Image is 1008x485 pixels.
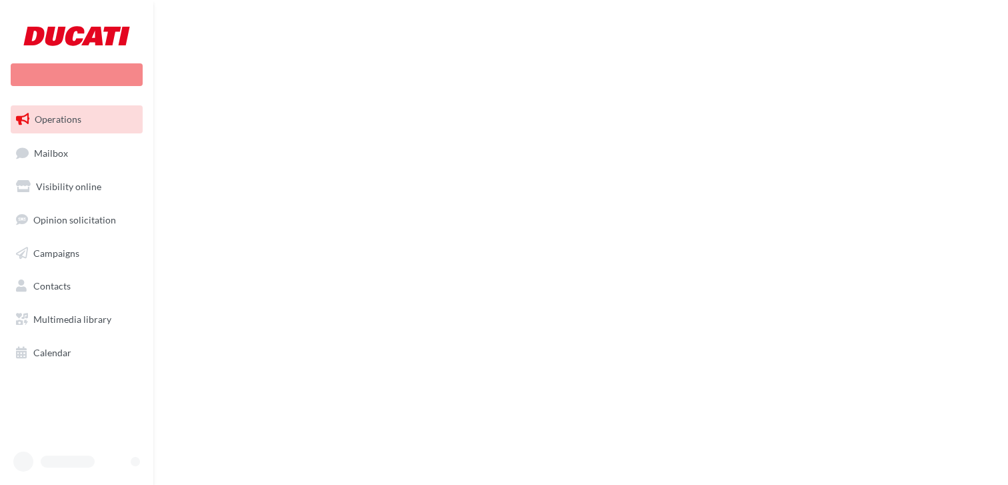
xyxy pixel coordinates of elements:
span: Opinion solicitation [33,214,116,225]
span: Mailbox [34,147,68,158]
a: Opinion solicitation [8,206,145,234]
span: Multimedia library [33,314,111,325]
a: Operations [8,105,145,133]
a: Contacts [8,272,145,300]
span: Campaigns [33,247,79,258]
a: Campaigns [8,239,145,268]
span: Calendar [33,347,71,358]
a: Visibility online [8,173,145,201]
a: Multimedia library [8,306,145,334]
a: Calendar [8,339,145,367]
a: Mailbox [8,139,145,167]
span: Contacts [33,280,71,292]
span: Operations [35,113,81,125]
span: Visibility online [36,181,101,192]
div: New campaign [11,63,143,86]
